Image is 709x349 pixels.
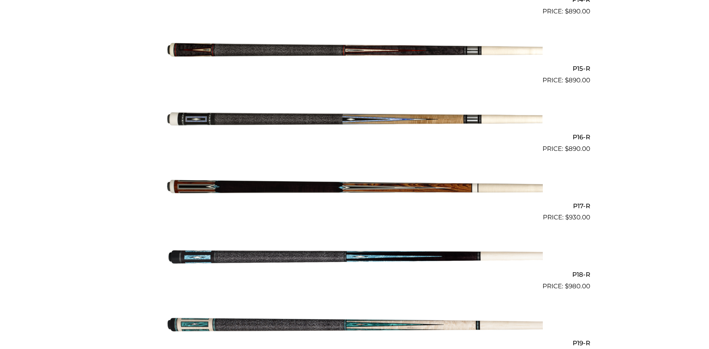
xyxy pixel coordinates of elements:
a: P16-R $890.00 [119,88,590,154]
a: P15-R $890.00 [119,19,590,85]
h2: P18-R [119,267,590,281]
bdi: 890.00 [565,145,590,152]
a: P18-R $980.00 [119,225,590,291]
span: $ [565,282,569,290]
span: $ [565,145,569,152]
bdi: 930.00 [565,213,590,221]
img: P18-R [167,225,543,288]
span: $ [565,7,569,15]
bdi: 890.00 [565,7,590,15]
img: P15-R [167,19,543,82]
span: $ [565,213,569,221]
h2: P17-R [119,199,590,213]
a: P17-R $930.00 [119,157,590,222]
h2: P15-R [119,61,590,75]
h2: P16-R [119,130,590,144]
bdi: 890.00 [565,76,590,84]
bdi: 980.00 [565,282,590,290]
img: P17-R [167,157,543,219]
span: $ [565,76,569,84]
img: P16-R [167,88,543,151]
